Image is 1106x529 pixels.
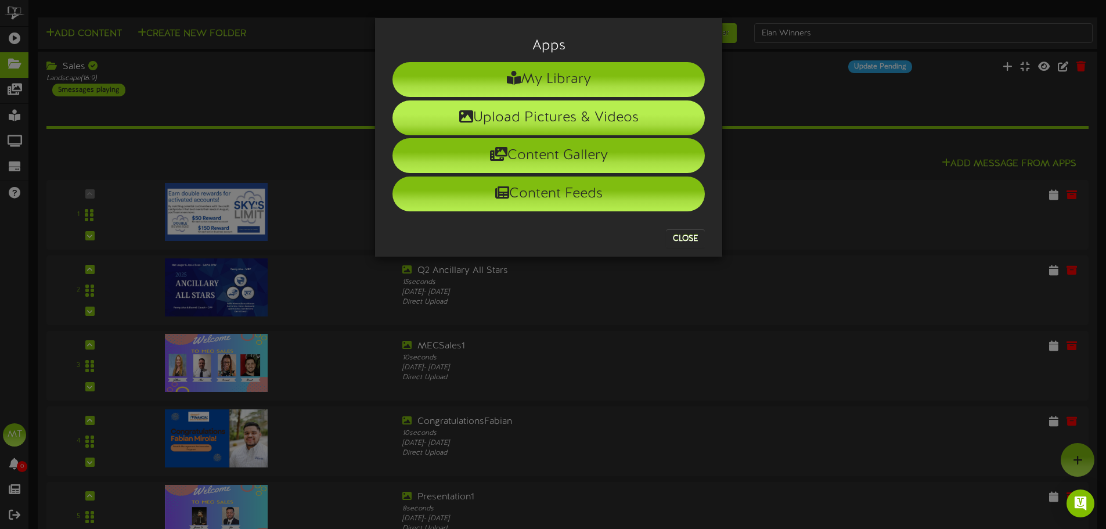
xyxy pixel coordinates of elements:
[392,138,705,173] li: Content Gallery
[392,177,705,211] li: Content Feeds
[392,100,705,135] li: Upload Pictures & Videos
[666,229,705,248] button: Close
[392,38,705,53] h3: Apps
[392,62,705,97] li: My Library
[1067,490,1094,517] div: Open Intercom Messenger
